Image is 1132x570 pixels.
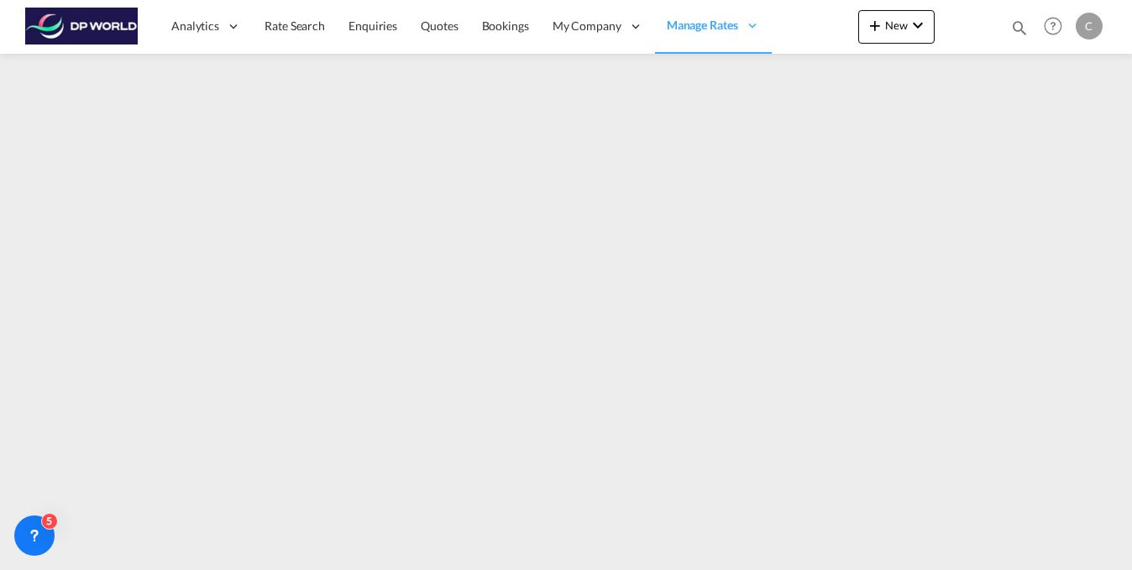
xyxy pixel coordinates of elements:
[858,10,935,44] button: icon-plus 400-fgNewicon-chevron-down
[908,15,928,35] md-icon: icon-chevron-down
[1010,18,1029,44] div: icon-magnify
[171,18,219,34] span: Analytics
[1076,13,1103,39] div: C
[265,18,325,33] span: Rate Search
[421,18,458,33] span: Quotes
[553,18,621,34] span: My Company
[1039,12,1067,40] span: Help
[482,18,529,33] span: Bookings
[865,18,928,32] span: New
[1039,12,1076,42] div: Help
[865,15,885,35] md-icon: icon-plus 400-fg
[667,17,738,34] span: Manage Rates
[349,18,397,33] span: Enquiries
[1010,18,1029,37] md-icon: icon-magnify
[25,8,139,45] img: c08ca190194411f088ed0f3ba295208c.png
